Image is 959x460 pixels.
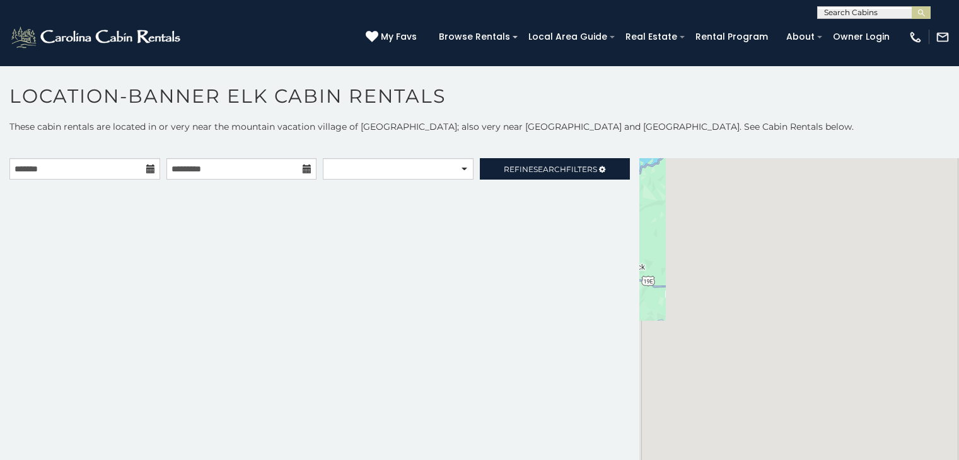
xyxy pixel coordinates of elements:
[909,30,922,44] img: phone-regular-white.png
[533,164,566,174] span: Search
[619,27,683,47] a: Real Estate
[504,164,597,174] span: Refine Filters
[689,27,774,47] a: Rental Program
[780,27,821,47] a: About
[433,27,516,47] a: Browse Rentals
[480,158,631,180] a: RefineSearchFilters
[522,27,613,47] a: Local Area Guide
[381,30,417,43] span: My Favs
[366,30,420,44] a: My Favs
[936,30,950,44] img: mail-regular-white.png
[9,25,184,50] img: White-1-2.png
[827,27,896,47] a: Owner Login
